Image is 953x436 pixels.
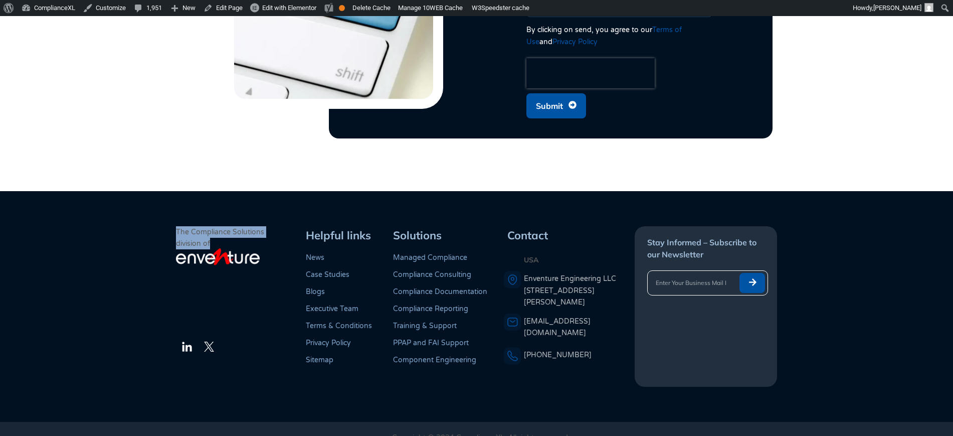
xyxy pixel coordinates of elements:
[526,24,712,48] div: By clicking on send, you agree to our and
[504,314,521,331] img: An envelope representing an email
[648,273,734,293] input: Enter Your Business Mail ID
[526,58,655,88] iframe: reCAPTCHA
[176,247,260,266] img: enventure-light-logo_s
[306,287,325,296] a: Blogs
[204,342,214,352] img: The Twitter Logo
[306,356,333,364] a: Sitemap
[524,351,592,359] a: [PHONE_NUMBER]
[507,228,548,242] span: Contact
[393,287,487,296] a: Compliance Documentation
[393,228,442,242] span: Solutions
[306,270,349,279] a: Case Studies
[306,322,372,330] a: Terms & Conditions
[393,322,457,330] a: Training & Support
[526,93,586,118] button: Submit
[504,347,521,365] img: A phone icon representing a telephone number
[176,226,302,249] p: The Compliance Solutions division of
[181,341,193,353] img: The LinkedIn Logo
[393,356,476,364] a: Component Engineering
[306,228,371,242] span: Helpful links
[393,305,468,313] a: Compliance Reporting
[536,96,563,115] span: Submit
[306,253,324,262] a: News
[526,26,682,46] a: Terms of Use
[339,5,345,11] div: OK
[393,339,469,347] a: PPAP and FAI Support
[504,271,521,288] img: A pin icon representing a location
[524,255,539,264] strong: USA
[873,4,921,12] span: [PERSON_NAME]
[306,339,351,347] a: Privacy Policy
[393,270,471,279] a: Compliance Consulting
[524,273,633,308] a: Enventure Engineering LLC[STREET_ADDRESS][PERSON_NAME]
[552,38,598,46] a: Privacy Policy
[393,253,467,262] a: Managed Compliance
[647,237,756,259] span: Stay Informed – Subscribe to our Newsletter
[262,4,316,12] span: Edit with Elementor
[306,305,358,313] a: Executive Team
[524,317,591,337] a: [EMAIL_ADDRESS][DOMAIN_NAME]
